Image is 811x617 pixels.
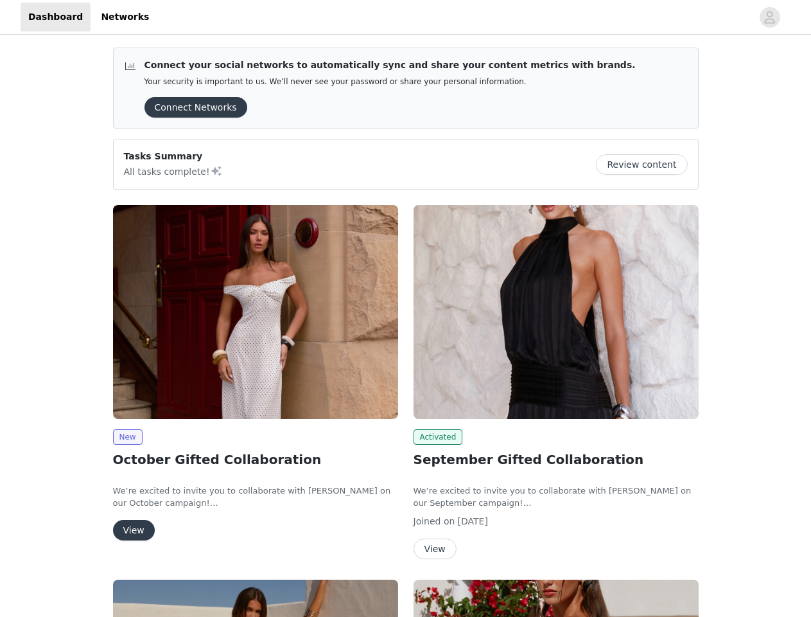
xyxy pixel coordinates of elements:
a: Networks [93,3,157,31]
button: View [113,520,155,541]
button: Review content [596,154,687,175]
button: View [414,539,457,559]
a: Dashboard [21,3,91,31]
p: Tasks Summary [124,150,223,163]
h2: September Gifted Collaboration [414,450,699,469]
span: [DATE] [458,516,488,526]
p: All tasks complete! [124,163,223,179]
p: Your security is important to us. We’ll never see your password or share your personal information. [144,77,636,87]
img: Peppermayo AUS [113,205,398,419]
a: View [414,544,457,554]
button: Connect Networks [144,97,247,118]
p: We’re excited to invite you to collaborate with [PERSON_NAME] on our September campaign! [414,485,699,510]
span: New [113,429,143,445]
span: Joined on [414,516,455,526]
span: Activated [414,429,463,445]
p: Connect your social networks to automatically sync and share your content metrics with brands. [144,58,636,72]
h2: October Gifted Collaboration [113,450,398,469]
div: avatar [763,7,776,28]
a: View [113,526,155,535]
p: We’re excited to invite you to collaborate with [PERSON_NAME] on our October campaign! [113,485,398,510]
img: Peppermayo AUS [414,205,699,419]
